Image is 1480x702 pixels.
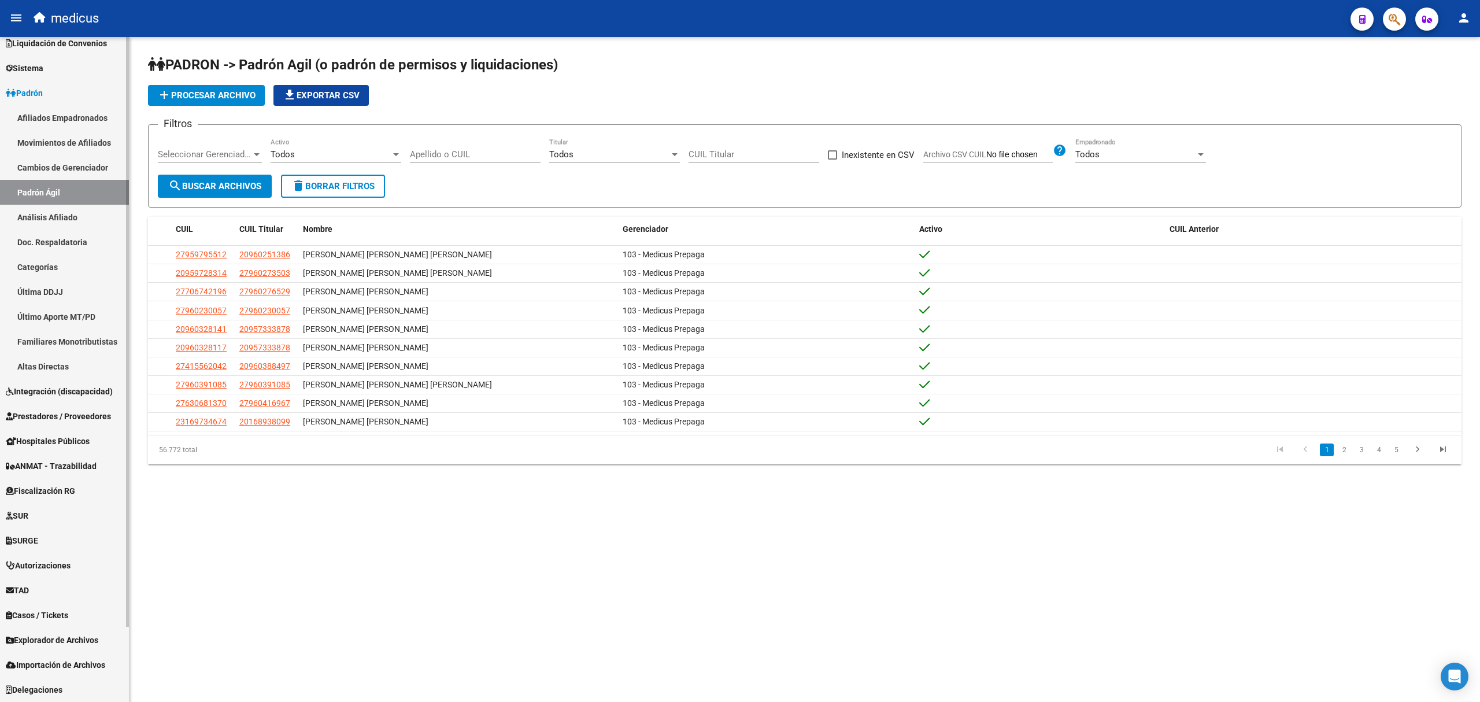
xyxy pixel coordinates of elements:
[549,149,573,160] span: Todos
[1353,440,1370,460] li: page 3
[919,224,942,234] span: Activo
[623,380,705,389] span: 103 - Medicus Prepaga
[1320,444,1334,456] a: 1
[1370,440,1387,460] li: page 4
[303,268,492,278] span: [PERSON_NAME] [PERSON_NAME] [PERSON_NAME]
[303,380,492,389] span: [PERSON_NAME] [PERSON_NAME] [PERSON_NAME]
[239,224,283,234] span: CUIL Titular
[239,398,290,408] span: 27960416967
[623,398,705,408] span: 103 - Medicus Prepaga
[171,217,235,242] datatable-header-cell: CUIL
[239,324,290,334] span: 20957333878
[842,148,915,162] span: Inexistente en CSV
[9,11,23,25] mat-icon: menu
[1337,444,1351,456] a: 2
[6,584,29,597] span: TAD
[239,250,290,259] span: 20960251386
[923,150,986,159] span: Archivo CSV CUIL
[303,324,428,334] span: [PERSON_NAME] [PERSON_NAME]
[6,410,111,423] span: Prestadores / Proveedores
[6,87,43,99] span: Padrón
[1075,149,1100,160] span: Todos
[6,634,98,646] span: Explorador de Archivos
[176,306,227,315] span: 27960230057
[158,116,198,132] h3: Filtros
[1432,444,1454,456] a: go to last page
[1165,217,1461,242] datatable-header-cell: CUIL Anterior
[235,217,298,242] datatable-header-cell: CUIL Titular
[6,509,28,522] span: SUR
[176,250,227,259] span: 27959795512
[1389,444,1403,456] a: 5
[239,417,290,426] span: 20168938099
[303,287,428,296] span: [PERSON_NAME] [PERSON_NAME]
[303,343,428,352] span: [PERSON_NAME] [PERSON_NAME]
[148,85,265,106] button: Procesar archivo
[1372,444,1386,456] a: 4
[623,417,705,426] span: 103 - Medicus Prepaga
[6,683,62,696] span: Delegaciones
[618,217,915,242] datatable-header-cell: Gerenciador
[623,306,705,315] span: 103 - Medicus Prepaga
[623,287,705,296] span: 103 - Medicus Prepaga
[6,559,71,572] span: Autorizaciones
[157,90,256,101] span: Procesar archivo
[6,659,105,671] span: Importación de Archivos
[303,250,492,259] span: [PERSON_NAME] [PERSON_NAME] [PERSON_NAME]
[303,306,428,315] span: [PERSON_NAME] [PERSON_NAME]
[291,181,375,191] span: Borrar Filtros
[176,324,227,334] span: 20960328141
[176,380,227,389] span: 27960391085
[148,57,558,73] span: PADRON -> Padrón Agil (o padrón de permisos y liquidaciones)
[283,90,360,101] span: Exportar CSV
[1457,11,1471,25] mat-icon: person
[239,287,290,296] span: 27960276529
[6,609,68,622] span: Casos / Tickets
[6,435,90,448] span: Hospitales Públicos
[915,217,1165,242] datatable-header-cell: Activo
[1335,440,1353,460] li: page 2
[176,224,193,234] span: CUIL
[6,534,38,547] span: SURGE
[176,417,227,426] span: 23169734674
[176,268,227,278] span: 20959728314
[51,6,99,31] span: medicus
[623,361,705,371] span: 103 - Medicus Prepaga
[158,149,251,160] span: Seleccionar Gerenciador
[239,268,290,278] span: 27960273503
[1170,224,1219,234] span: CUIL Anterior
[623,324,705,334] span: 103 - Medicus Prepaga
[148,435,409,464] div: 56.772 total
[1269,444,1291,456] a: go to first page
[6,460,97,472] span: ANMAT - Trazabilidad
[623,343,705,352] span: 103 - Medicus Prepaga
[303,417,428,426] span: [PERSON_NAME] [PERSON_NAME]
[271,149,295,160] span: Todos
[986,150,1053,160] input: Archivo CSV CUIL
[1053,143,1067,157] mat-icon: help
[1387,440,1405,460] li: page 5
[281,175,385,198] button: Borrar Filtros
[298,217,618,242] datatable-header-cell: Nombre
[1441,663,1468,690] div: Open Intercom Messenger
[6,37,107,50] span: Liquidación de Convenios
[239,361,290,371] span: 20960388497
[1407,444,1429,456] a: go to next page
[176,287,227,296] span: 27706742196
[168,179,182,193] mat-icon: search
[303,361,428,371] span: [PERSON_NAME] [PERSON_NAME]
[291,179,305,193] mat-icon: delete
[303,398,428,408] span: [PERSON_NAME] [PERSON_NAME]
[623,224,668,234] span: Gerenciador
[239,380,290,389] span: 27960391085
[283,88,297,102] mat-icon: file_download
[1355,444,1368,456] a: 3
[176,361,227,371] span: 27415562042
[6,485,75,497] span: Fiscalización RG
[176,343,227,352] span: 20960328117
[623,250,705,259] span: 103 - Medicus Prepaga
[176,398,227,408] span: 27630681370
[273,85,369,106] button: Exportar CSV
[6,62,43,75] span: Sistema
[1318,440,1335,460] li: page 1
